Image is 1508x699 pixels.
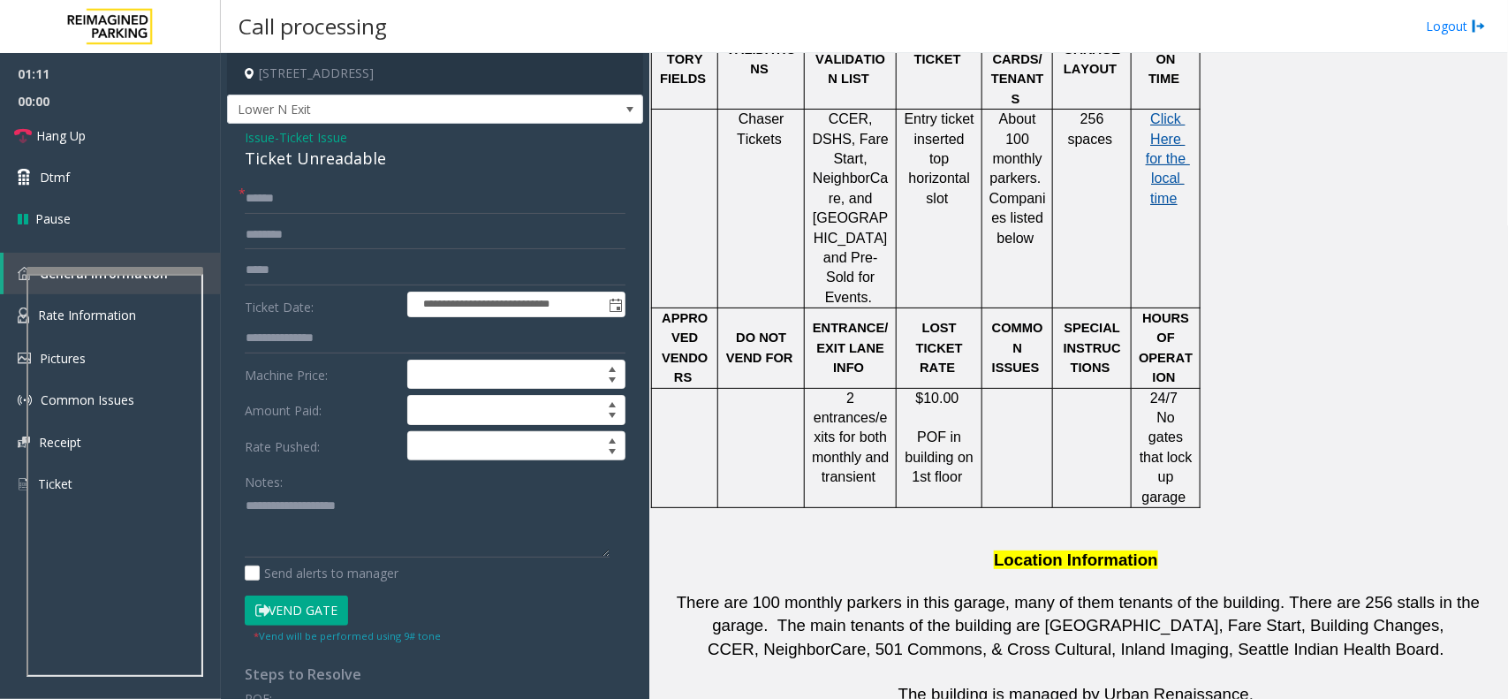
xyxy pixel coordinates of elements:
span: Decrease value [600,446,625,460]
label: Notes: [245,467,283,491]
img: 'icon' [18,476,29,492]
span: LOCATION TIME [1142,33,1191,87]
label: Rate Pushed: [240,431,403,461]
label: Send alerts to manager [245,564,398,582]
span: Lower N Exit [228,95,559,124]
span: 24/7 [1150,391,1178,406]
img: 'icon' [18,437,30,448]
a: Logout [1426,17,1486,35]
button: Vend Gate [245,596,348,626]
img: 'icon' [18,353,31,364]
span: Toggle popup [605,293,625,317]
img: 'icon' [18,308,29,323]
span: ENTRANCE/EXIT LANE INFO [813,321,889,375]
span: LOST TICKET RATE [916,321,966,375]
span: 256 spaces [1068,111,1113,146]
span: APPROVED VENDORS [662,311,708,384]
span: CCER, DSHS, Fare Start, NeighborCare [813,111,893,206]
h3: Call processing [230,4,396,48]
img: 'icon' [18,393,32,407]
img: 'icon' [18,267,31,280]
label: Amount Paid: [240,395,403,425]
span: . [1440,640,1444,658]
span: POF in building on 1st floor [906,429,978,484]
span: Increase value [600,396,625,410]
label: Machine Price: [240,360,403,390]
label: Ticket Date: [240,292,403,318]
span: DO NOT VEND FOR [726,331,793,364]
span: No gates that lock up garage [1140,410,1196,505]
div: Ticket Unreadable [245,147,625,171]
img: logout [1472,17,1486,35]
span: Pause [35,209,71,228]
span: Hang Up [36,126,86,145]
span: HOURS OF OPERATION [1139,311,1193,384]
span: , and [GEOGRAPHIC_DATA] and Pre-Sold for Events. [813,191,891,305]
h4: Steps to Resolve [245,666,625,683]
span: $10.00 [916,391,959,406]
span: COMMON ISSUES [992,321,1043,375]
span: Increase value [600,432,625,446]
span: MONTHLY CARDS/TENANTS [989,12,1045,106]
span: Issue [245,128,275,147]
a: Click Here for the local time [1146,112,1190,206]
span: SPECIAL INSTRUCTIONS [1064,321,1124,375]
span: TICKET [914,52,961,66]
span: Chaser Tickets [737,111,788,146]
span: General Information [40,265,168,282]
a: General Information [4,253,221,294]
span: There are 100 monthly parkers in this garage, many of them tenants of the building. There are 256... [677,593,1485,658]
span: - [275,129,347,146]
span: Entry ticket inserted top horizontal slot [905,111,979,206]
span: Decrease value [600,375,625,389]
span: Dtmf [40,168,70,186]
span: Decrease value [600,410,625,424]
span: Location Information [994,551,1158,569]
span: Increase value [600,361,625,375]
span: MANDATORY FIELDS [660,33,709,87]
small: Vend will be performed using 9# tone [254,629,441,642]
span: Companies listed below [989,191,1048,246]
span: APPROVED VALIDATION LIST [815,33,890,87]
span: Ticket Issue [279,128,347,147]
span: 2 entrances/exits for both monthly and transient [812,391,893,485]
span: Click Here for the local time [1146,111,1190,206]
h4: [STREET_ADDRESS] [227,53,643,95]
